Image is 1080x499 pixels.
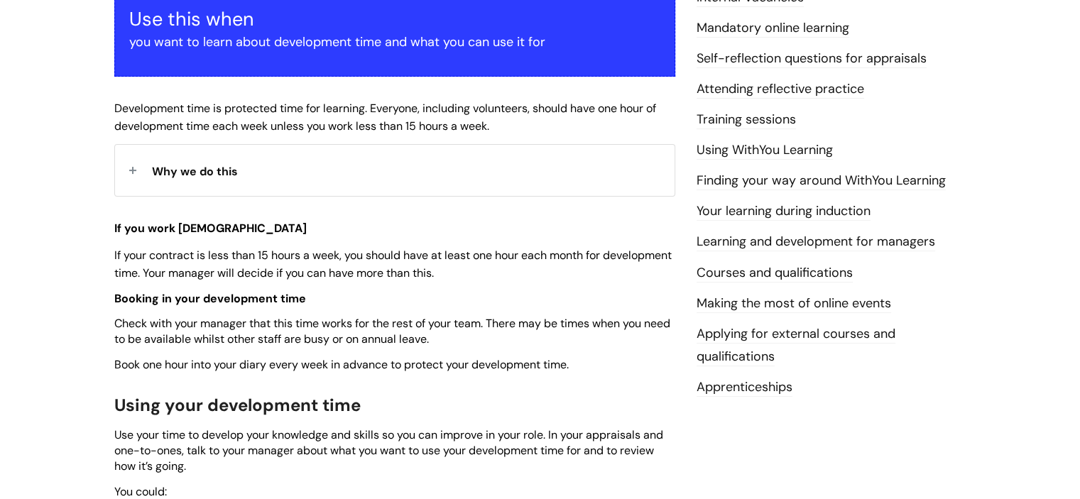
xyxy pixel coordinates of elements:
a: Your learning during induction [697,202,871,221]
a: Courses and qualifications [697,264,853,283]
span: If you work [DEMOGRAPHIC_DATA] [114,221,307,236]
a: Learning and development for managers [697,233,935,251]
span: Use your time to develop your knowledge and skills so you can improve in your role. In your appra... [114,427,663,473]
a: Making the most of online events [697,295,891,313]
a: Using WithYou Learning [697,141,833,160]
span: Book one hour into your diary every week in advance to protect your development time. [114,357,569,372]
a: Attending reflective practice [697,80,864,99]
a: Apprenticeships [697,378,792,397]
a: Training sessions [697,111,796,129]
a: Applying for external courses and qualifications [697,325,895,366]
span: You could: [114,484,167,499]
a: Self-reflection questions for appraisals [697,50,927,68]
p: you want to learn about development time and what you can use it for [129,31,660,53]
a: Finding your way around WithYou Learning [697,172,946,190]
span: Why we do this [152,164,238,179]
span: Using your development time [114,394,361,416]
span: Booking in your development time [114,291,306,306]
span: Check with your manager that this time works for the rest of your team. There may be times when y... [114,316,670,346]
h3: Use this when [129,8,660,31]
span: If your contract is less than 15 hours a week, you should have at least one hour each month for d... [114,248,672,280]
a: Mandatory online learning [697,19,849,38]
span: Development time is protected time for learning. Everyone, including volunteers, should have one ... [114,101,656,133]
